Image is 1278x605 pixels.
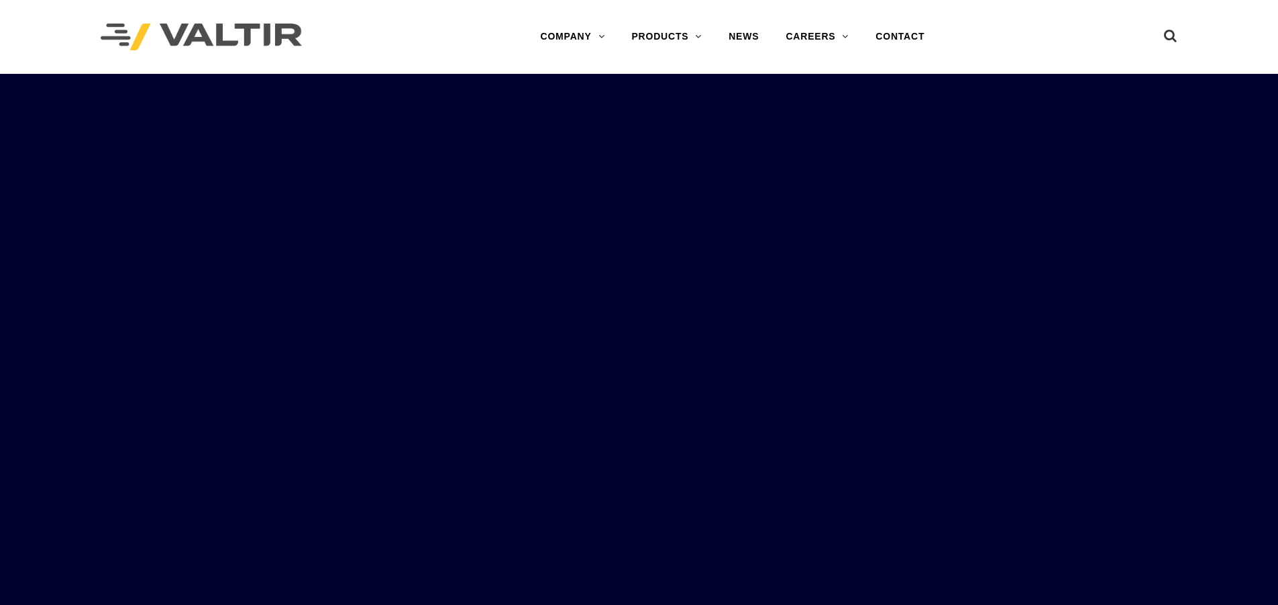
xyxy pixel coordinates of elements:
a: PRODUCTS [618,24,715,50]
img: Valtir [101,24,302,51]
a: CONTACT [862,24,938,50]
a: CAREERS [772,24,862,50]
a: NEWS [715,24,772,50]
a: COMPANY [527,24,618,50]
